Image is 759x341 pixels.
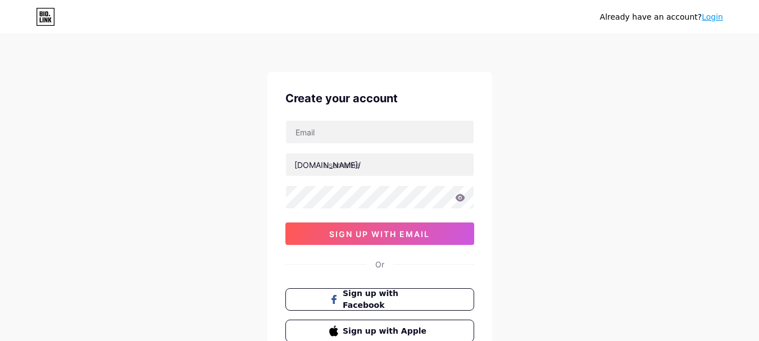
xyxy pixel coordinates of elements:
[600,11,723,23] div: Already have an account?
[343,325,430,337] span: Sign up with Apple
[343,288,430,311] span: Sign up with Facebook
[702,12,723,21] a: Login
[285,288,474,311] button: Sign up with Facebook
[285,90,474,107] div: Create your account
[285,222,474,245] button: sign up with email
[286,121,474,143] input: Email
[286,153,474,176] input: username
[375,258,384,270] div: Or
[294,159,361,171] div: [DOMAIN_NAME]/
[329,229,430,239] span: sign up with email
